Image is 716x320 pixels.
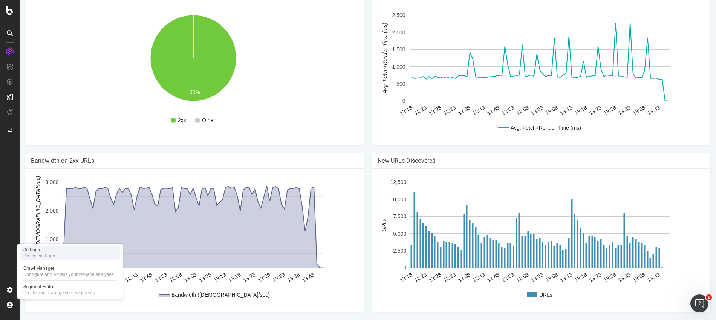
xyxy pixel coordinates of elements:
text: 13:38 [612,104,627,116]
text: 2,000 [373,29,386,35]
text: 12:33 [423,271,438,283]
text: 12:43 [452,104,467,116]
h4: New URLs Discovered [358,157,685,165]
text: 13:33 [598,271,612,283]
text: 13:38 [612,271,627,283]
text: 2,500 [373,12,386,18]
text: 0 [383,98,386,104]
text: 13:23 [222,271,237,283]
text: Bandwidth ([DEMOGRAPHIC_DATA]/sec) [15,176,21,274]
text: 12:48 [119,271,134,283]
text: 13:33 [252,271,266,283]
text: 13:43 [627,104,641,116]
text: 12:18 [379,271,394,283]
div: Settings [23,247,55,253]
text: 13:13 [539,104,554,116]
text: 12:38 [438,104,452,116]
svg: A chart. [358,8,682,139]
text: 12:48 [467,104,481,116]
text: 13:13 [539,271,554,283]
text: 13:08 [178,271,193,283]
text: 12:58 [496,104,510,116]
text: 13:38 [267,271,282,283]
h4: Bandwidth on 2xx URLs [11,157,338,165]
a: Crawl ManagerConfigure and access your website analyses [20,265,120,278]
text: 13:08 [525,104,539,116]
text: Bandwidth ([DEMOGRAPHIC_DATA]/sec) [152,292,250,298]
text: Avg. Fetch+Render Time (ms) [362,23,368,94]
text: 2xx [158,117,167,123]
text: 12:38 [90,271,104,283]
text: 13:03 [510,104,525,116]
text: 13:18 [554,271,569,283]
text: 12:23 [46,271,60,283]
text: 13:28 [237,271,252,283]
text: 12:53 [134,271,149,283]
text: 13:28 [583,104,598,116]
text: 2,500 [373,248,387,254]
text: 13:03 [164,271,178,283]
text: 1,500 [373,46,386,52]
text: 12:18 [31,271,46,283]
text: 12:28 [408,104,423,116]
text: 12:58 [496,271,510,283]
div: Crawl Manager [23,265,113,271]
text: 12:28 [60,271,75,283]
text: 10,000 [371,196,387,202]
text: 12:33 [423,104,438,116]
a: Segment EditorCreate and manage your segments [20,283,120,297]
text: 12:33 [75,271,90,283]
div: Configure and access your website analyses [23,271,113,277]
text: 1,000 [26,236,39,242]
text: 12:28 [408,271,423,283]
span: 1 [706,294,712,300]
text: 0 [36,265,39,271]
text: 13:43 [627,271,641,283]
div: Segment Editor [23,284,95,290]
text: 5,000 [373,231,387,237]
text: 7,500 [373,213,387,219]
text: 12:23 [394,271,408,283]
svg: A chart. [11,175,336,306]
text: 1,000 [373,64,386,70]
text: 12:53 [481,271,496,283]
text: 13:13 [193,271,208,283]
text: 12:43 [105,271,119,283]
text: 12:18 [379,104,394,116]
text: 13:43 [282,271,296,283]
text: 0 [384,265,387,271]
iframe: Intercom live chat [690,294,708,312]
text: 100% [167,89,181,95]
text: URLs [520,292,533,298]
text: 12:38 [438,271,452,283]
div: Project settings [23,253,55,259]
a: SettingsProject settings [20,246,120,260]
text: 13:03 [510,271,525,283]
text: 13:18 [554,104,569,116]
text: 13:33 [598,104,612,116]
text: 13:23 [568,271,583,283]
text: 12:53 [481,104,496,116]
text: Other [182,117,196,123]
text: URLs [361,218,367,231]
text: 13:18 [208,271,222,283]
text: 2,000 [26,208,39,214]
text: 12:23 [394,104,408,116]
text: 12,500 [371,179,387,185]
text: 13:23 [568,104,583,116]
text: 13:08 [525,271,539,283]
text: 12:43 [452,271,467,283]
text: 3,000 [26,179,39,185]
text: Avg. Fetch+Render Time (ms) [491,125,561,131]
svg: A chart. [358,175,682,306]
text: 12:48 [467,271,481,283]
text: 500 [377,81,386,87]
div: Create and manage your segments [23,290,95,296]
text: 12:58 [149,271,164,283]
text: 13:28 [583,271,598,283]
svg: A chart. [11,8,336,139]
